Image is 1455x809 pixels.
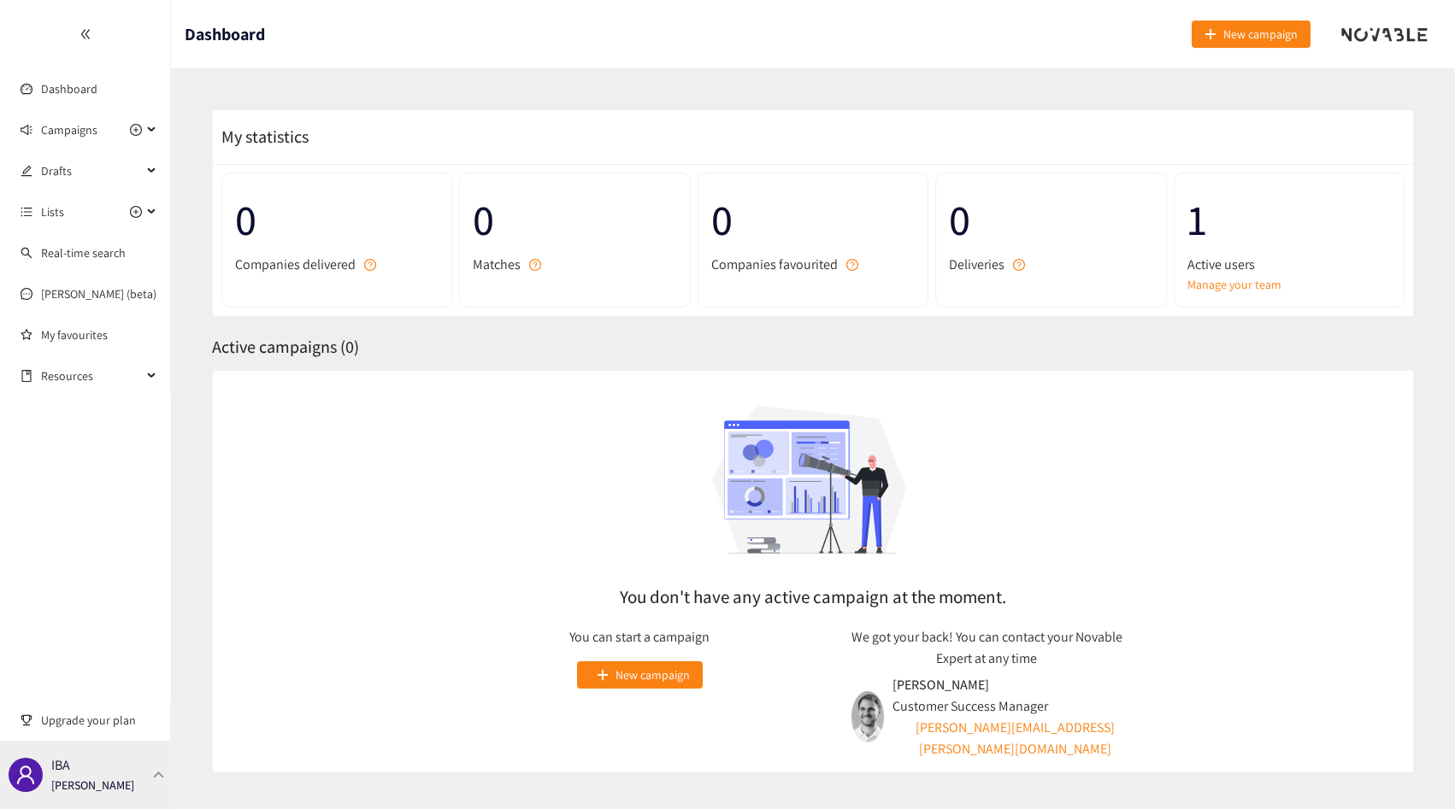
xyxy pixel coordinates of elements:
[1169,624,1455,809] div: Widget de chat
[473,254,521,275] span: Matches
[1187,186,1391,254] span: 1
[1013,259,1025,271] span: question-circle
[1192,21,1311,48] button: plusNew campaign
[80,28,91,40] span: double-left
[41,245,126,261] a: Real-time search
[620,583,1006,611] h2: You don't have any active campaign at the moment.
[41,154,142,188] span: Drafts
[51,754,70,776] p: IBA
[41,703,157,737] span: Upgrade your plan
[41,286,156,302] a: [PERSON_NAME] (beta)
[21,370,32,382] span: book
[41,318,157,352] a: My favourites
[916,718,1115,758] a: [PERSON_NAME][EMAIL_ADDRESS][PERSON_NAME][DOMAIN_NAME]
[15,765,36,785] span: user
[616,665,690,684] span: New campaign
[834,626,1139,669] p: We got your back! You can contact your Novable Expert at any time
[21,206,32,218] span: unordered-list
[597,669,609,683] span: plus
[1187,275,1391,294] a: Manage your team
[1169,624,1455,809] iframe: Chat Widget
[949,254,1004,275] span: Deliveries
[949,186,1152,254] span: 0
[51,776,134,794] p: [PERSON_NAME]
[212,336,359,358] span: Active campaigns ( 0 )
[711,186,915,254] span: 0
[846,259,858,271] span: question-circle
[213,126,309,148] span: My statistics
[487,626,792,648] p: You can start a campaign
[892,674,989,695] p: [PERSON_NAME]
[130,124,142,136] span: plus-circle
[364,259,376,271] span: question-circle
[529,259,541,271] span: question-circle
[851,691,884,742] img: Tibault.d2f811b2e0c7dc364443.jpg
[41,195,64,229] span: Lists
[21,714,32,726] span: trophy
[1205,28,1216,42] span: plus
[1187,254,1255,275] span: Active users
[41,113,97,147] span: Campaigns
[235,254,356,275] span: Companies delivered
[235,186,439,254] span: 0
[1223,25,1298,44] span: New campaign
[892,695,1048,717] p: Customer Success Manager
[473,186,676,254] span: 0
[41,359,142,393] span: Resources
[577,661,703,689] button: plusNew campaign
[711,254,838,275] span: Companies favourited
[41,81,97,97] a: Dashboard
[130,206,142,218] span: plus-circle
[21,124,32,136] span: sound
[21,165,32,177] span: edit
